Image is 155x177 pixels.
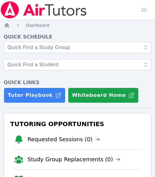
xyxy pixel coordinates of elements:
[68,88,139,103] button: Whiteboard Home
[4,79,151,86] h4: Quick Links
[27,135,100,144] a: Requested Sessions (0)
[27,155,120,164] a: Study Group Replacements (0)
[4,33,151,41] h4: Quick Schedule
[26,22,49,28] a: Dashboard
[26,23,49,28] span: Dashboard
[9,118,146,130] h3: Tutoring Opportunities
[4,22,151,28] nav: Breadcrumb
[4,42,151,53] input: Quick Find a Study Group
[4,59,151,70] input: Quick Find a Student
[4,88,65,103] a: Tutor Playbook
